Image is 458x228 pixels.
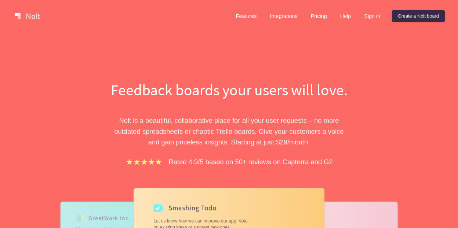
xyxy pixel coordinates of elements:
[358,10,386,22] a: Sign in
[102,79,356,100] h1: Feedback boards your users will love.
[334,10,357,22] a: Help
[125,158,163,166] img: stars.b067e34983.png
[169,157,333,167] p: Rated 4.9/5 based on 50+ reviews on Capterra and G2
[230,10,263,22] a: Features
[264,10,303,22] a: Integrations
[305,10,333,22] a: Pricing
[392,10,445,22] a: Create a Nolt board
[102,115,356,147] p: Nolt is a beautiful, collaborative place for all your user requests – no more outdated spreadshee...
